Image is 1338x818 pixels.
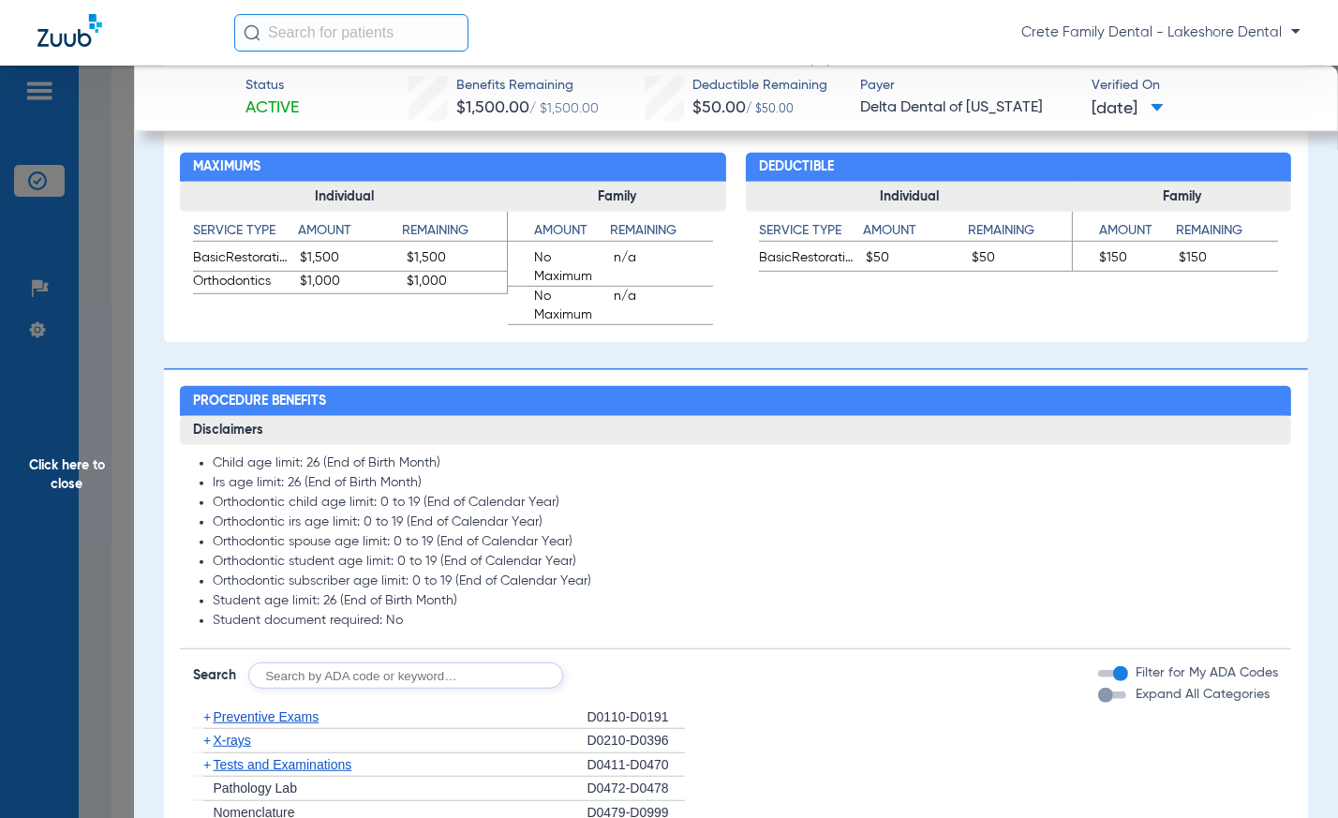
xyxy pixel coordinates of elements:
[759,221,863,248] app-breakdown-title: Service Type
[213,733,250,748] span: X-rays
[1132,663,1278,683] label: Filter for My ADA Codes
[759,248,859,271] span: BasicRestorative
[456,99,529,116] span: $1,500.00
[973,248,1073,271] span: $50
[402,221,507,248] app-breakdown-title: Remaining
[968,221,1073,242] h4: Remaining
[587,777,685,801] div: D0472-D0478
[234,14,468,52] input: Search for patients
[407,248,507,271] span: $1,500
[529,102,599,115] span: / $1,500.00
[1176,221,1278,242] h4: Remaining
[746,182,1073,212] h3: Individual
[610,221,712,242] h4: Remaining
[1073,221,1175,242] h4: Amount
[1021,23,1301,42] span: Crete Family Dental - Lakeshore Dental
[213,455,1278,472] li: Child age limit: 26 (End of Birth Month)
[508,248,607,286] span: No Maximum
[508,221,610,248] app-breakdown-title: Amount
[1092,97,1164,121] span: [DATE]
[180,182,507,212] h3: Individual
[759,221,863,242] h4: Service Type
[863,221,967,242] h4: Amount
[1073,248,1172,271] span: $150
[866,248,966,271] span: $50
[193,248,293,271] span: BasicRestorative
[746,153,1291,183] h2: Deductible
[213,475,1278,492] li: Irs age limit: 26 (End of Birth Month)
[456,76,599,96] span: Benefits Remaining
[193,272,293,294] span: Orthodontics
[860,97,1076,120] span: Delta Dental of [US_STATE]
[213,709,319,724] span: Preventive Exams
[213,495,1278,512] li: Orthodontic child age limit: 0 to 19 (End of Calendar Year)
[213,757,351,772] span: Tests and Examinations
[407,272,507,294] span: $1,000
[213,514,1278,531] li: Orthodontic irs age limit: 0 to 19 (End of Calendar Year)
[213,534,1278,551] li: Orthodontic spouse age limit: 0 to 19 (End of Calendar Year)
[614,248,713,286] span: n/a
[746,104,794,115] span: / $50.00
[860,76,1076,96] span: Payer
[508,287,607,324] span: No Maximum
[193,221,297,248] app-breakdown-title: Service Type
[213,613,1278,630] li: Student document required: No
[1073,221,1175,248] app-breakdown-title: Amount
[180,416,1291,446] h3: Disclaimers
[863,221,967,248] app-breakdown-title: Amount
[180,153,725,183] h2: Maximums
[587,729,685,753] div: D0210-D0396
[37,14,102,47] img: Zuub Logo
[1073,182,1291,212] h3: Family
[508,182,726,212] h3: Family
[587,706,685,730] div: D0110-D0191
[587,753,685,778] div: D0411-D0470
[610,221,712,248] app-breakdown-title: Remaining
[248,662,563,689] input: Search by ADA code or keyword…
[692,99,746,116] span: $50.00
[245,76,299,96] span: Status
[508,221,610,242] h4: Amount
[692,76,827,96] span: Deductible Remaining
[300,272,400,294] span: $1,000
[300,248,400,271] span: $1,500
[213,554,1278,571] li: Orthodontic student age limit: 0 to 19 (End of Calendar Year)
[1179,248,1278,271] span: $150
[203,757,211,772] span: +
[298,221,402,242] h4: Amount
[203,733,211,748] span: +
[193,666,236,685] span: Search
[193,221,297,242] h4: Service Type
[213,593,1278,610] li: Student age limit: 26 (End of Birth Month)
[298,221,402,248] app-breakdown-title: Amount
[402,221,507,242] h4: Remaining
[968,221,1073,248] app-breakdown-title: Remaining
[1136,688,1270,701] span: Expand All Categories
[614,287,713,324] span: n/a
[203,709,211,724] span: +
[245,97,299,120] span: Active
[1092,76,1307,96] span: Verified On
[244,24,260,41] img: Search Icon
[213,781,297,796] span: Pathology Lab
[180,386,1291,416] h2: Procedure Benefits
[213,573,1278,590] li: Orthodontic subscriber age limit: 0 to 19 (End of Calendar Year)
[1176,221,1278,248] app-breakdown-title: Remaining
[1244,728,1338,818] iframe: Chat Widget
